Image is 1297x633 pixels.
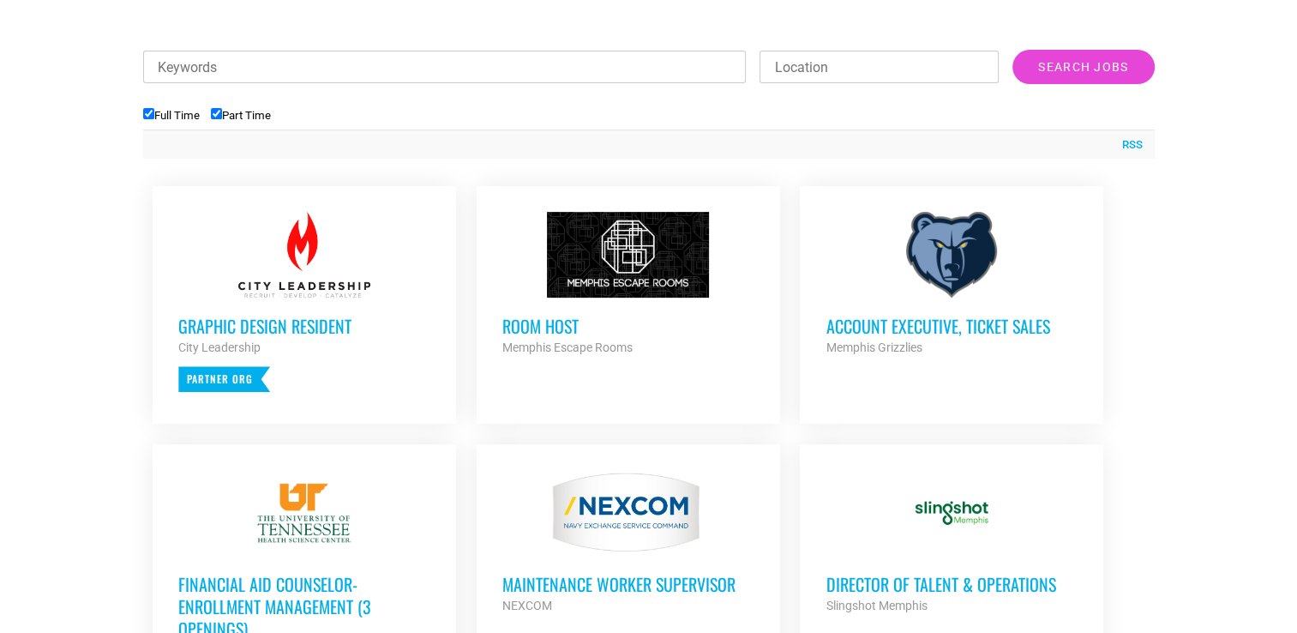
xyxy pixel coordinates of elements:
[826,341,922,354] strong: Memphis Grizzlies
[826,599,927,612] strong: Slingshot Memphis
[800,186,1103,383] a: Account Executive, Ticket Sales Memphis Grizzlies
[502,341,633,354] strong: Memphis Escape Rooms
[143,51,747,83] input: Keywords
[153,186,456,418] a: Graphic Design Resident City Leadership Partner Org
[178,366,270,392] p: Partner Org
[211,108,222,119] input: Part Time
[826,315,1078,337] h3: Account Executive, Ticket Sales
[143,108,154,119] input: Full Time
[502,573,754,595] h3: MAINTENANCE WORKER SUPERVISOR
[502,599,552,612] strong: NEXCOM
[502,315,754,337] h3: Room Host
[178,341,261,354] strong: City Leadership
[1114,136,1143,154] a: RSS
[143,109,200,122] label: Full Time
[760,51,999,83] input: Location
[1012,50,1154,84] input: Search Jobs
[178,315,430,337] h3: Graphic Design Resident
[477,186,780,383] a: Room Host Memphis Escape Rooms
[211,109,271,122] label: Part Time
[826,573,1078,595] h3: Director of Talent & Operations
